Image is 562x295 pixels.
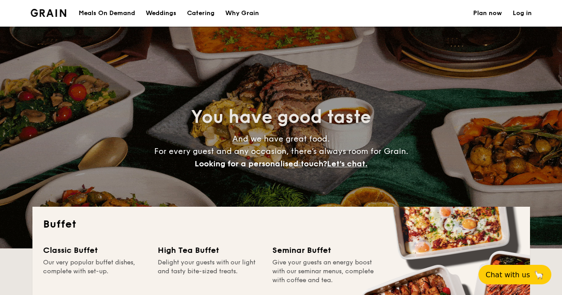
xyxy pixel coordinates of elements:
span: 🦙 [534,270,544,280]
span: And we have great food. For every guest and any occasion, there’s always room for Grain. [154,134,408,169]
div: Seminar Buffet [272,244,376,256]
button: Chat with us🦙 [478,265,551,284]
div: Delight your guests with our light and tasty bite-sized treats. [158,258,262,285]
div: High Tea Buffet [158,244,262,256]
span: You have good taste [191,106,371,128]
a: Logotype [31,9,67,17]
span: Looking for a personalised touch? [195,159,327,169]
h2: Buffet [43,217,519,232]
span: Let's chat. [327,159,367,169]
span: Chat with us [486,271,530,279]
div: Classic Buffet [43,244,147,256]
div: Give your guests an energy boost with our seminar menus, complete with coffee and tea. [272,258,376,285]
img: Grain [31,9,67,17]
div: Our very popular buffet dishes, complete with set-up. [43,258,147,285]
